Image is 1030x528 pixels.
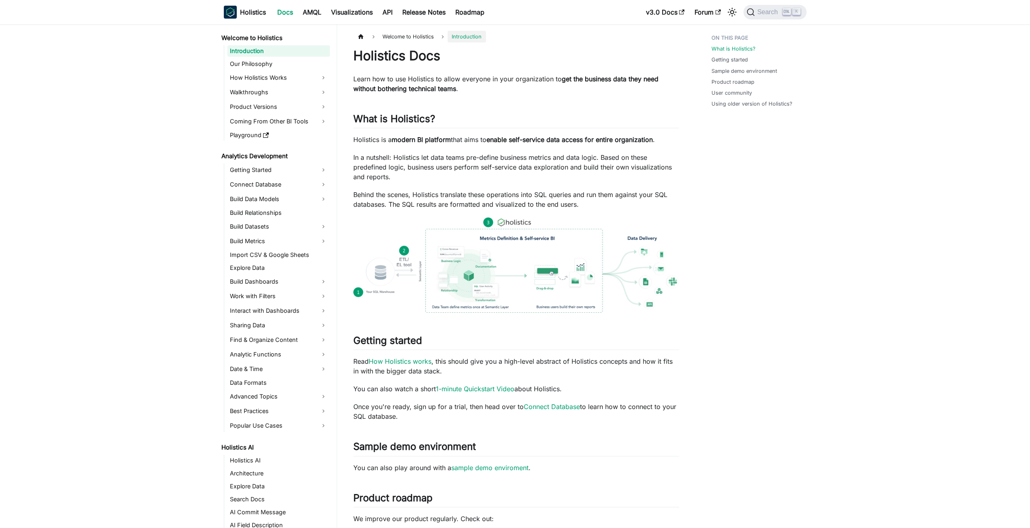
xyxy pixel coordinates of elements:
[227,419,330,432] a: Popular Use Cases
[227,507,330,518] a: AI Commit Message
[711,67,777,75] a: Sample demo environment
[378,31,438,42] span: Welcome to Holistics
[227,100,330,113] a: Product Versions
[397,6,450,19] a: Release Notes
[711,45,756,53] a: What is Holistics?
[240,7,266,17] b: Holistics
[227,494,330,505] a: Search Docs
[450,6,489,19] a: Roadmap
[369,357,431,365] a: How Holistics works
[326,6,378,19] a: Visualizations
[436,385,514,393] a: 1-minute Quickstart Video
[227,290,330,303] a: Work with Filters
[227,178,330,191] a: Connect Database
[227,45,330,57] a: Introduction
[353,356,679,376] p: Read , this should give you a high-level abstract of Holistics concepts and how it fits in with t...
[227,115,330,128] a: Coming From Other BI Tools
[227,193,330,206] a: Build Data Models
[353,492,679,507] h2: Product roadmap
[711,78,754,86] a: Product roadmap
[353,113,679,128] h2: What is Holistics?
[224,6,266,19] a: HolisticsHolistics
[353,463,679,473] p: You can also play around with a .
[227,163,330,176] a: Getting Started
[227,207,330,218] a: Build Relationships
[219,32,330,44] a: Welcome to Holistics
[448,31,486,42] span: Introduction
[227,390,330,403] a: Advanced Topics
[486,136,653,144] strong: enable self-service data access for entire organization
[227,468,330,479] a: Architecture
[353,335,679,350] h2: Getting started
[353,153,679,182] p: In a nutshell: Holistics let data teams pre-define business metrics and data logic. Based on thes...
[451,464,529,472] a: sample demo enviroment
[353,384,679,394] p: You can also watch a short about Holistics.
[353,31,369,42] a: Home page
[524,403,580,411] a: Connect Database
[219,442,330,453] a: Holistics AI
[227,377,330,388] a: Data Formats
[378,6,397,19] a: API
[227,220,330,233] a: Build Datasets
[353,217,679,313] img: How Holistics fits in your Data Stack
[353,48,679,64] h1: Holistics Docs
[227,235,330,248] a: Build Metrics
[353,190,679,209] p: Behind the scenes, Holistics translate these operations into SQL queries and run them against you...
[353,135,679,144] p: Holistics is a that aims to .
[353,402,679,421] p: Once you're ready, sign up for a trial, then head over to to learn how to connect to your SQL dat...
[227,129,330,141] a: Playground
[224,6,237,19] img: Holistics
[743,5,806,19] button: Search (Ctrl+K)
[227,275,330,288] a: Build Dashboards
[711,89,752,97] a: User community
[353,31,679,42] nav: Breadcrumbs
[711,100,792,108] a: Using older version of Holistics?
[227,86,330,99] a: Walkthroughs
[298,6,326,19] a: AMQL
[227,58,330,70] a: Our Philosophy
[353,74,679,93] p: Learn how to use Holistics to allow everyone in your organization to .
[227,348,330,361] a: Analytic Functions
[353,514,679,524] p: We improve our product regularly. Check out:
[227,71,330,84] a: How Holistics Works
[353,441,679,456] h2: Sample demo environment
[755,8,783,16] span: Search
[392,136,451,144] strong: modern BI platform
[227,333,330,346] a: Find & Organize Content
[272,6,298,19] a: Docs
[227,304,330,317] a: Interact with Dashboards
[227,455,330,466] a: Holistics AI
[641,6,690,19] a: v3.0 Docs
[711,56,748,64] a: Getting started
[227,319,330,332] a: Sharing Data
[227,363,330,375] a: Date & Time
[227,481,330,492] a: Explore Data
[227,405,330,418] a: Best Practices
[219,151,330,162] a: Analytics Development
[726,6,739,19] button: Switch between dark and light mode (currently light mode)
[216,24,337,528] nav: Docs sidebar
[690,6,726,19] a: Forum
[227,249,330,261] a: Import CSV & Google Sheets
[227,262,330,274] a: Explore Data
[792,8,801,15] kbd: K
